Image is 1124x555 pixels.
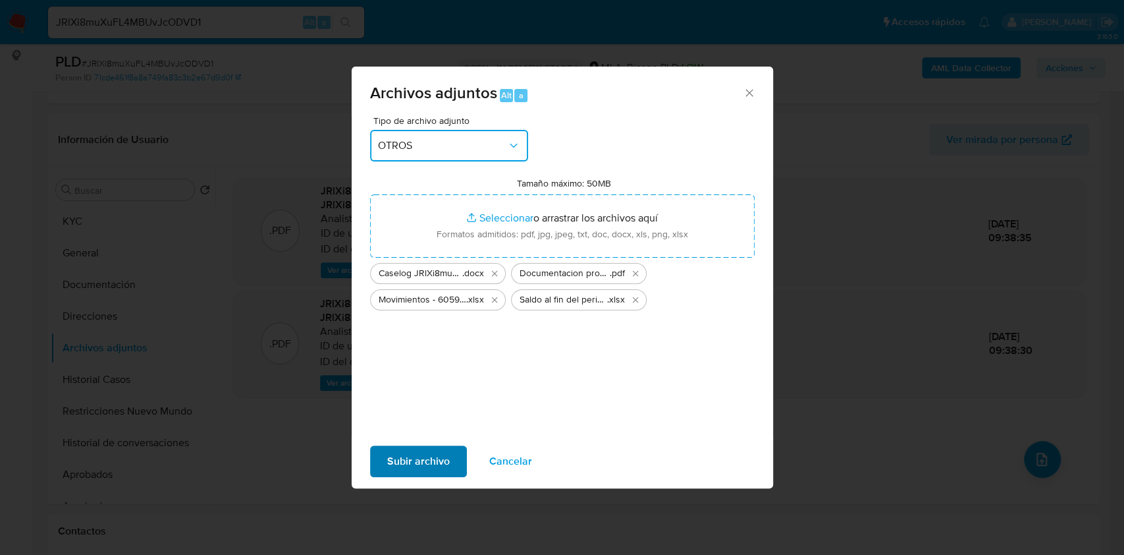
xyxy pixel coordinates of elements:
span: .pdf [610,267,625,280]
span: Subir archivo [387,447,450,476]
button: Cerrar [743,86,755,98]
span: Archivos adjuntos [370,81,497,104]
span: Movimientos - 605988202 [379,293,466,307]
span: Cancelar [489,447,532,476]
button: Eliminar Documentacion proporcionada.pdf [628,266,643,281]
span: OTROS [378,139,507,152]
button: Eliminar Saldo al fin del periodo.xlsx [628,292,643,308]
span: Saldo al fin del periodo [520,293,607,307]
span: Documentacion proporcionada [520,267,610,280]
button: OTROS [370,130,528,161]
span: .xlsx [466,293,484,307]
label: Tamaño máximo: 50MB [517,177,611,189]
span: Alt [501,89,512,102]
span: a [519,89,523,102]
span: .xlsx [607,293,625,307]
button: Eliminar Caselog JRlXi8muXuFL4MBUvJcODVD1_2025_08_18_23_51_29.docx [487,266,502,281]
button: Subir archivo [370,446,467,477]
button: Eliminar Movimientos - 605988202.xlsx [487,292,502,308]
button: Cancelar [472,446,549,477]
span: Caselog JRlXi8muXuFL4MBUvJcODVD1_2025_08_18_23_51_29 [379,267,462,280]
ul: Archivos seleccionados [370,258,755,310]
span: Tipo de archivo adjunto [373,116,531,125]
span: .docx [462,267,484,280]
